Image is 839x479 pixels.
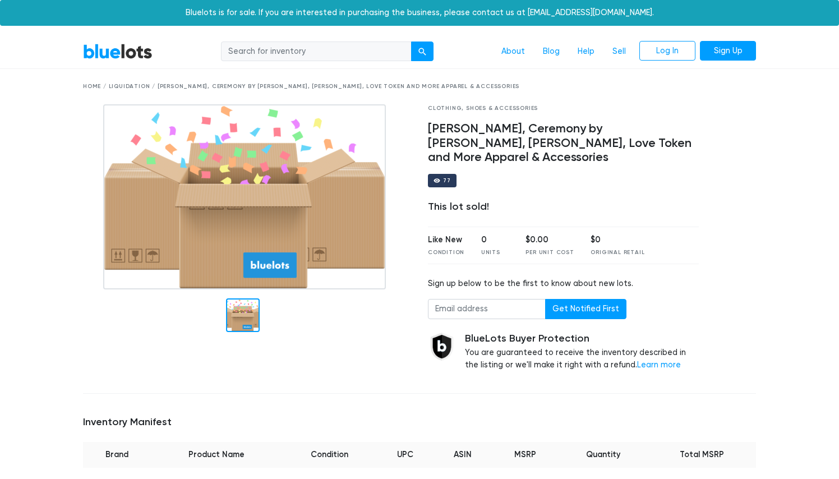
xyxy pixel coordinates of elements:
[525,234,574,246] div: $0.00
[700,41,756,61] a: Sign Up
[428,234,464,246] div: Like New
[591,248,644,257] div: Original Retail
[534,41,569,62] a: Blog
[559,442,648,468] th: Quantity
[545,299,626,319] button: Get Notified First
[569,41,603,62] a: Help
[443,178,451,183] div: 77
[221,42,412,62] input: Search for inventory
[83,416,756,429] h5: Inventory Manifest
[481,234,509,246] div: 0
[103,104,386,289] img: box_graphic.png
[428,122,699,165] h4: [PERSON_NAME], Ceremony by [PERSON_NAME], [PERSON_NAME], Love Token and More Apparel & Accessories
[428,299,546,319] input: Email address
[377,442,433,468] th: UPC
[428,201,699,213] div: This lot sold!
[282,442,377,468] th: Condition
[648,442,756,468] th: Total MSRP
[603,41,635,62] a: Sell
[481,248,509,257] div: Units
[591,234,644,246] div: $0
[465,333,699,345] h5: BlueLots Buyer Protection
[465,333,699,371] div: You are guaranteed to receive the inventory described in the listing or we'll make it right with ...
[428,248,464,257] div: Condition
[428,333,456,361] img: buyer_protection_shield-3b65640a83011c7d3ede35a8e5a80bfdfaa6a97447f0071c1475b91a4b0b3d01.png
[637,360,681,370] a: Learn more
[428,278,699,290] div: Sign up below to be the first to know about new lots.
[83,442,151,468] th: Brand
[492,41,534,62] a: About
[639,41,695,61] a: Log In
[433,442,492,468] th: ASIN
[83,82,756,91] div: Home / Liquidation / [PERSON_NAME], Ceremony by [PERSON_NAME], [PERSON_NAME], Love Token and More...
[83,43,153,59] a: BlueLots
[492,442,558,468] th: MSRP
[428,104,699,113] div: Clothing, Shoes & Accessories
[525,248,574,257] div: Per Unit Cost
[151,442,282,468] th: Product Name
